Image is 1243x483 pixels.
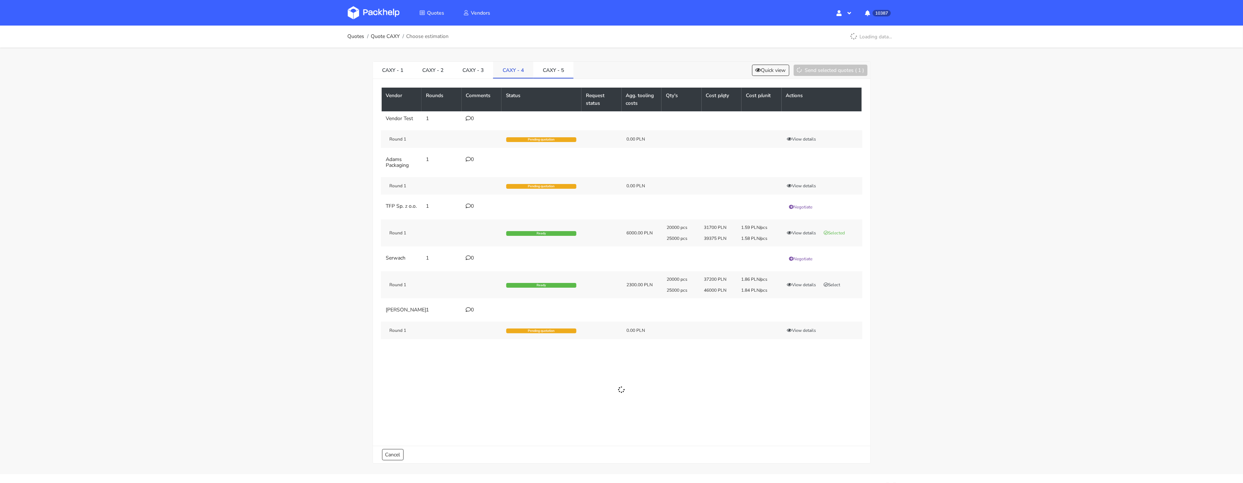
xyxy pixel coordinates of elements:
[493,62,533,78] a: CAXY - 4
[382,88,862,437] table: CAXY - 5
[462,88,502,111] th: Comments
[626,230,656,236] div: 6000.00 PLN
[406,34,449,39] span: Choose estimation
[422,251,462,267] td: 1
[626,183,656,189] div: 0.00 PLN
[427,9,444,16] span: Quotes
[381,327,461,333] div: Round 1
[348,34,365,39] a: Quotes
[736,287,774,293] div: 1.84 PLN/pcs
[736,225,774,230] div: 1.59 PLN/pcs
[784,327,820,334] button: View details
[422,88,462,111] th: Rounds
[466,255,497,261] div: 0
[784,182,820,189] button: View details
[422,199,462,215] td: 1
[794,65,868,76] button: Send selected quotes ( 1 )
[533,62,573,78] a: CAXY - 5
[422,303,462,317] td: 1
[702,88,742,111] th: Cost p/qty
[382,152,422,173] td: Adams Packaging
[784,281,820,288] button: View details
[821,229,849,237] button: Selected
[411,6,453,19] a: Quotes
[786,255,816,262] button: Negotiate
[382,88,422,111] th: Vendor
[661,88,702,111] th: Qty's
[466,203,497,209] div: 0
[661,235,699,241] div: 25000 pcs
[782,88,862,111] th: Actions
[859,6,895,19] button: 10387
[381,183,461,189] div: Round 1
[382,303,422,317] td: [PERSON_NAME]
[506,329,576,334] div: Pending quotation
[422,111,462,126] td: 1
[382,111,422,126] td: Vendor Test
[453,62,493,78] a: CAXY - 3
[786,203,816,211] button: Negotiate
[741,88,782,111] th: Cost p/unit
[873,10,891,16] span: 10387
[626,136,656,142] div: 0.00 PLN
[784,229,820,237] button: View details
[622,88,662,111] th: Agg. tooling costs
[382,199,422,215] td: TFP Sp. z o.o.
[506,231,576,236] div: Ready
[381,282,461,288] div: Round 1
[699,287,736,293] div: 46000 PLN
[348,6,400,19] img: Dashboard
[502,88,582,111] th: Status
[381,136,461,142] div: Round 1
[752,65,789,76] button: Quick view
[626,282,656,288] div: 2300.00 PLN
[846,30,896,43] p: Loading data...
[699,235,736,241] div: 39375 PLN
[506,283,576,288] div: Ready
[454,6,499,19] a: Vendors
[471,9,490,16] span: Vendors
[626,327,656,333] div: 0.00 PLN
[422,152,462,173] td: 1
[506,137,576,142] div: Pending quotation
[466,116,497,122] div: 0
[784,135,820,143] button: View details
[466,307,497,313] div: 0
[466,157,497,162] div: 0
[506,184,576,189] div: Pending quotation
[821,281,844,288] button: Select
[373,62,413,78] a: CAXY - 1
[661,287,699,293] div: 25000 pcs
[736,235,774,241] div: 1.58 PLN/pcs
[661,276,699,282] div: 20000 pcs
[699,276,736,282] div: 37200 PLN
[382,449,404,460] a: Cancel
[371,34,400,39] a: Quote CAXY
[382,251,422,267] td: Serwach
[582,88,622,111] th: Request status
[699,225,736,230] div: 31700 PLN
[661,225,699,230] div: 20000 pcs
[381,230,461,236] div: Round 1
[413,62,453,78] a: CAXY - 2
[736,276,774,282] div: 1.86 PLN/pcs
[348,29,449,44] nav: breadcrumb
